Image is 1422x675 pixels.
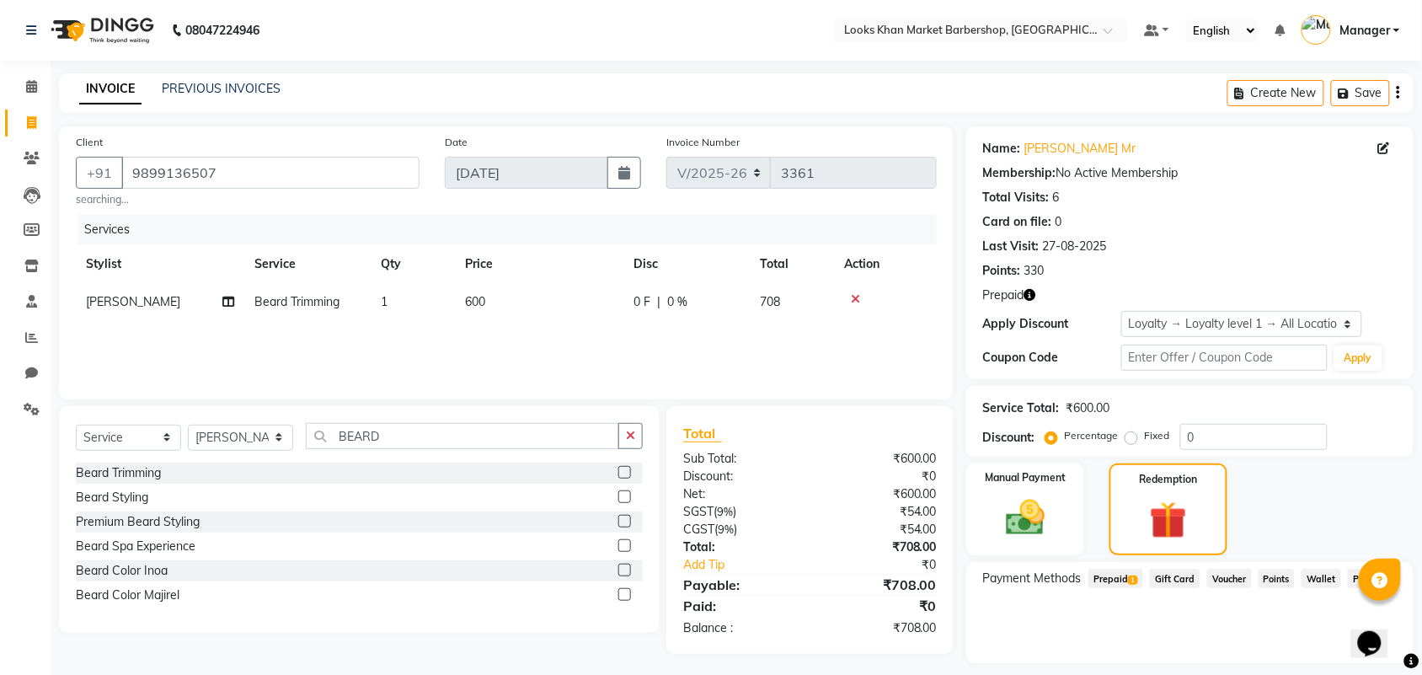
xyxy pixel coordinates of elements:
span: 1 [1128,576,1137,586]
span: 600 [465,294,485,309]
span: [PERSON_NAME] [86,294,180,309]
div: Premium Beard Styling [76,513,200,531]
input: Search by Name/Mobile/Email/Code [121,157,420,189]
a: Add Tip [671,556,833,574]
div: 0 [1056,213,1062,231]
label: Client [76,135,103,150]
span: Points [1259,569,1296,588]
label: Percentage [1065,428,1119,443]
button: Save [1331,80,1390,106]
iframe: chat widget [1351,608,1405,658]
div: ₹600.00 [810,450,949,468]
div: Beard Color Majirel [76,587,179,604]
span: Prepaid [983,287,1024,304]
div: Payable: [671,575,810,595]
div: 6 [1053,189,1060,206]
b: 08047224946 [185,7,259,54]
button: Apply [1334,346,1382,371]
div: ₹0 [810,596,949,616]
span: Beard Trimming [254,294,339,309]
div: ( ) [671,521,810,538]
div: 330 [1024,262,1045,280]
div: Service Total: [983,399,1060,417]
span: Total [683,425,722,442]
div: ₹708.00 [810,619,949,637]
div: Discount: [671,468,810,485]
span: Prepaid [1088,569,1143,588]
span: Package [1348,569,1397,588]
div: ₹708.00 [810,575,949,595]
th: Action [834,245,937,283]
a: PREVIOUS INVOICES [162,81,281,96]
span: 708 [760,294,780,309]
div: Card on file: [983,213,1052,231]
span: CGST [683,522,714,537]
div: Beard Trimming [76,464,161,482]
div: ₹708.00 [810,538,949,556]
label: Date [445,135,468,150]
div: Last Visit: [983,238,1040,255]
img: Manager [1302,15,1331,45]
a: INVOICE [79,74,142,104]
div: Membership: [983,164,1056,182]
label: Redemption [1140,472,1198,487]
span: SGST [683,504,714,519]
div: Paid: [671,596,810,616]
th: Total [750,245,834,283]
a: [PERSON_NAME] Mr [1024,140,1136,158]
div: ₹54.00 [810,521,949,538]
div: ₹600.00 [1066,399,1110,417]
div: 27-08-2025 [1043,238,1107,255]
label: Fixed [1145,428,1170,443]
span: Wallet [1302,569,1341,588]
button: +91 [76,157,123,189]
div: Beard Styling [76,489,148,506]
input: Enter Offer / Coupon Code [1121,345,1328,371]
span: 9% [718,522,734,536]
th: Service [244,245,371,283]
div: Services [78,214,949,245]
th: Disc [623,245,750,283]
div: Beard Color Inoa [76,562,168,580]
label: Manual Payment [985,470,1066,485]
img: _gift.svg [1138,497,1199,544]
span: | [657,293,660,311]
label: Invoice Number [666,135,740,150]
div: Total: [671,538,810,556]
div: ₹0 [810,468,949,485]
div: Total Visits: [983,189,1050,206]
span: Voucher [1207,569,1252,588]
div: ₹600.00 [810,485,949,503]
div: Apply Discount [983,315,1121,333]
div: Balance : [671,619,810,637]
span: 1 [381,294,388,309]
th: Qty [371,245,455,283]
div: ₹54.00 [810,503,949,521]
div: ( ) [671,503,810,521]
div: Name: [983,140,1021,158]
th: Price [455,245,623,283]
input: Search or Scan [306,423,619,449]
img: _cash.svg [994,496,1057,540]
div: Discount: [983,429,1035,447]
div: Beard Spa Experience [76,538,195,555]
span: Manager [1339,22,1390,40]
small: searching... [76,192,420,207]
div: No Active Membership [983,164,1397,182]
div: Net: [671,485,810,503]
span: Gift Card [1150,569,1200,588]
span: 9% [717,505,733,518]
button: Create New [1227,80,1324,106]
div: Points: [983,262,1021,280]
span: Payment Methods [983,570,1082,587]
div: Sub Total: [671,450,810,468]
img: logo [43,7,158,54]
div: ₹0 [833,556,949,574]
span: 0 % [667,293,687,311]
th: Stylist [76,245,244,283]
span: 0 F [633,293,650,311]
div: Coupon Code [983,349,1121,367]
